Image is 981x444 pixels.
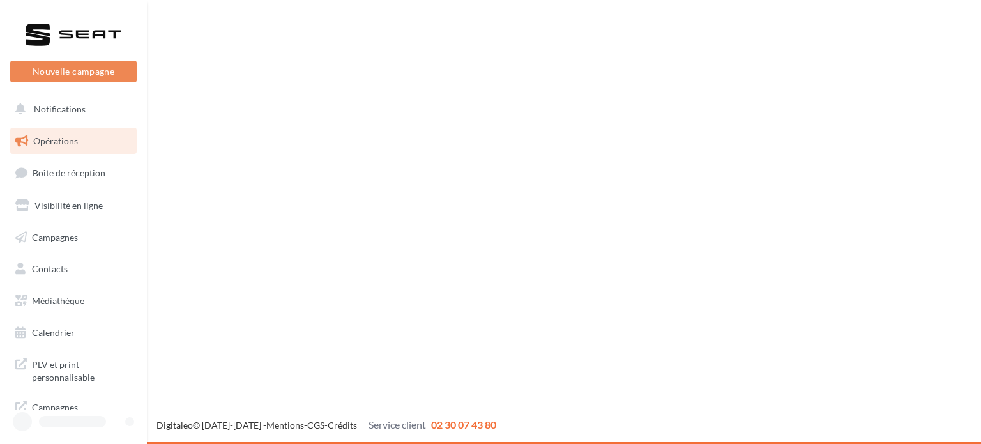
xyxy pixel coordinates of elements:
a: Mentions [266,420,304,431]
a: Boîte de réception [8,159,139,187]
a: Campagnes [8,224,139,251]
a: Digitaleo [156,420,193,431]
span: Service client [369,418,426,431]
span: Boîte de réception [33,167,105,178]
button: Notifications [8,96,134,123]
span: Campagnes [32,231,78,242]
button: Nouvelle campagne [10,61,137,82]
a: Calendrier [8,319,139,346]
a: Crédits [328,420,357,431]
span: Calendrier [32,327,75,338]
span: Visibilité en ligne [34,200,103,211]
a: CGS [307,420,324,431]
a: PLV et print personnalisable [8,351,139,388]
span: Contacts [32,263,68,274]
span: Notifications [34,103,86,114]
span: 02 30 07 43 80 [431,418,496,431]
span: PLV et print personnalisable [32,356,132,383]
span: © [DATE]-[DATE] - - - [156,420,496,431]
span: Campagnes DataOnDemand [32,399,132,426]
span: Médiathèque [32,295,84,306]
a: Opérations [8,128,139,155]
a: Contacts [8,256,139,282]
a: Campagnes DataOnDemand [8,394,139,431]
span: Opérations [33,135,78,146]
a: Visibilité en ligne [8,192,139,219]
a: Médiathèque [8,287,139,314]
